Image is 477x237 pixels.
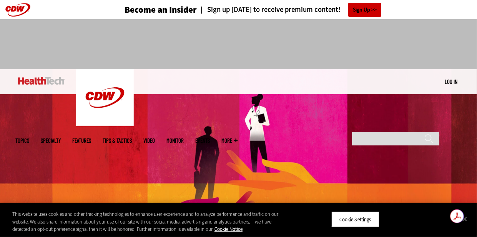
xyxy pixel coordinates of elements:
span: More [222,138,238,144]
a: MonITor [167,138,184,144]
a: Tips & Tactics [103,138,132,144]
img: Home [76,69,134,126]
iframe: advertisement [99,27,379,62]
a: Log in [445,78,458,85]
a: More information about your privacy [214,226,243,232]
h3: Become an Insider [125,5,197,14]
div: User menu [445,78,458,86]
a: Sign up [DATE] to receive premium content! [197,6,341,13]
div: This website uses cookies and other tracking technologies to enhance user experience and to analy... [12,210,286,233]
span: Topics [16,138,30,144]
a: Sign Up [348,3,381,17]
a: CDW [76,120,134,128]
a: Events [196,138,210,144]
img: Home [18,77,65,85]
a: Become an Insider [96,5,197,14]
button: Cookie Settings [331,211,379,227]
span: Specialty [41,138,61,144]
a: Video [144,138,155,144]
a: Features [73,138,91,144]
